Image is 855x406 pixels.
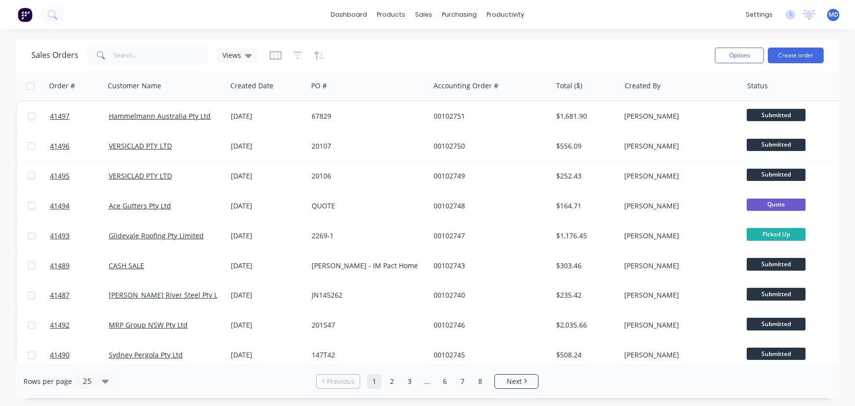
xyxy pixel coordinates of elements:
div: 00102740 [434,290,542,300]
div: PO # [311,81,327,91]
div: 00102751 [434,111,542,121]
a: Previous page [317,377,360,386]
div: products [372,7,410,22]
span: 41492 [50,320,70,330]
div: 201547 [312,320,420,330]
a: Page 3 [402,374,417,389]
span: Picked Up [747,228,806,240]
span: 41497 [50,111,70,121]
div: $303.46 [556,261,613,271]
div: Status [747,81,768,91]
span: 41494 [50,201,70,211]
div: 00102748 [434,201,542,211]
div: [DATE] [231,290,304,300]
button: Create order [768,48,824,63]
div: [PERSON_NAME] [624,171,733,181]
span: Submitted [747,139,806,151]
div: [DATE] [231,171,304,181]
img: Factory [18,7,32,22]
div: purchasing [437,7,482,22]
div: productivity [482,7,529,22]
span: Views [222,50,241,60]
a: VERSICLAD PTY LTD [109,171,172,180]
a: 41496 [50,131,109,161]
a: Page 7 [455,374,470,389]
span: Next [507,377,522,386]
div: [DATE] [231,201,304,211]
a: Page 2 [385,374,399,389]
a: 41493 [50,221,109,251]
div: Created Date [230,81,273,91]
div: [PERSON_NAME] - IM Pact Home [312,261,420,271]
a: Hammelmann Australia Pty Ltd [109,111,211,121]
span: Quote [747,199,806,211]
span: Previous [327,377,355,386]
a: MRP Group NSW Pty Ltd [109,320,188,330]
span: Submitted [747,288,806,300]
a: 41487 [50,280,109,310]
div: 20107 [312,141,420,151]
div: 00102746 [434,320,542,330]
span: Submitted [747,109,806,121]
a: 41489 [50,251,109,280]
a: 41497 [50,101,109,131]
div: 20106 [312,171,420,181]
a: dashboard [326,7,372,22]
div: 00102749 [434,171,542,181]
div: 00102747 [434,231,542,241]
button: Options [715,48,764,63]
div: [PERSON_NAME] [624,290,733,300]
div: [PERSON_NAME] [624,320,733,330]
div: [DATE] [231,261,304,271]
div: 00102750 [434,141,542,151]
div: $252.43 [556,171,613,181]
a: Ace Gutters Pty Ltd [109,201,171,210]
div: 00102745 [434,350,542,360]
span: Rows per page [24,377,72,386]
div: JN145262 [312,290,420,300]
div: [PERSON_NAME] [624,141,733,151]
div: Customer Name [108,81,161,91]
div: Accounting Order # [434,81,498,91]
span: 41489 [50,261,70,271]
span: 41487 [50,290,70,300]
div: [DATE] [231,350,304,360]
div: 2269-1 [312,231,420,241]
div: [DATE] [231,111,304,121]
div: Order # [49,81,75,91]
div: sales [410,7,437,22]
div: settings [741,7,778,22]
div: $1,176.45 [556,231,613,241]
div: [DATE] [231,141,304,151]
a: 41492 [50,310,109,340]
div: 147T42 [312,350,420,360]
div: $2,035.66 [556,320,613,330]
span: Submitted [747,318,806,330]
a: 41495 [50,161,109,191]
a: CASH SALE [109,261,144,270]
div: [PERSON_NAME] [624,201,733,211]
span: 41490 [50,350,70,360]
a: Jump forward [420,374,435,389]
div: [PERSON_NAME] [624,231,733,241]
ul: Pagination [312,374,542,389]
span: 41493 [50,231,70,241]
div: 00102743 [434,261,542,271]
a: Page 8 [473,374,488,389]
a: [PERSON_NAME] River Steel Pty Ltd [109,290,224,300]
input: Search... [114,46,209,65]
span: Submitted [747,348,806,360]
a: Sydney Pergola Pty Ltd [109,350,183,359]
span: MD [829,10,838,19]
a: Page 6 [438,374,452,389]
a: 41490 [50,340,109,370]
span: Submitted [747,169,806,181]
div: QUOTE [312,201,420,211]
span: 41495 [50,171,70,181]
div: [PERSON_NAME] [624,111,733,121]
a: Next page [495,377,538,386]
a: Glidevale Roofing Pty Limited [109,231,204,240]
div: [DATE] [231,320,304,330]
a: 41494 [50,191,109,221]
a: Page 1 is your current page [367,374,382,389]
